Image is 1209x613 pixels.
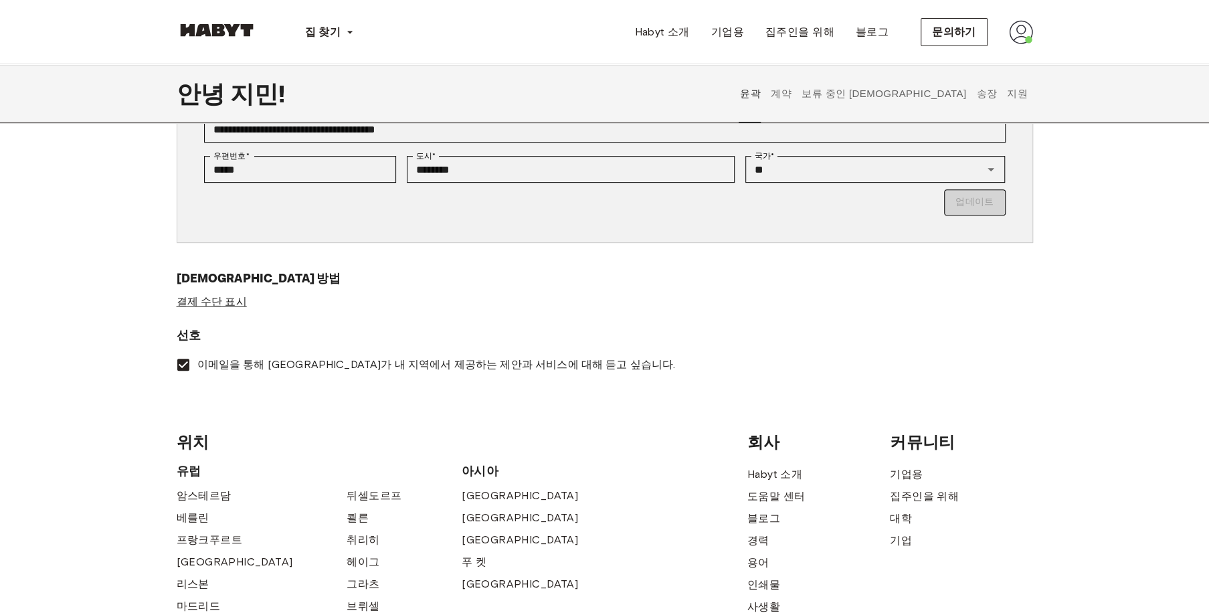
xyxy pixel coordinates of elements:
label: 국가 [755,150,775,162]
button: 집 찾기 [294,19,365,46]
span: 위치 [177,432,747,452]
a: 취리히 [347,532,379,548]
a: [GEOGRAPHIC_DATA] [462,488,578,504]
a: Habyt 소개 [747,466,802,483]
a: [GEOGRAPHIC_DATA] [177,554,293,570]
span: 지민! [230,80,285,108]
div: 사용자 프로필 탭 [735,64,1033,123]
button: 지원 [1006,64,1030,123]
span: 유럽 [177,463,462,479]
span: 아시아 [462,463,604,479]
a: 인쇄물 [747,577,780,593]
a: 푸 켓 [462,554,486,570]
a: 리스본 [177,576,209,592]
a: 집주인을 위해 [755,19,845,46]
label: 도시 [416,150,436,162]
a: [GEOGRAPHIC_DATA] [462,576,578,592]
button: 열다 [982,160,1000,179]
a: 암스테르담 [177,488,231,504]
a: Habyt 소개 [624,19,700,46]
span: Habyt 소개 [634,24,689,40]
a: 대학 [890,511,912,527]
a: 헤이그 [347,554,379,570]
a: 베를린 [177,510,209,526]
a: 기업용 [890,466,923,483]
a: 결제 수단 표시 [177,295,247,309]
h6: 선호 [177,327,1033,345]
a: 블로그 [747,511,780,527]
span: 문의하기 [932,24,976,40]
img: 하비트(Habyt) [177,23,257,37]
a: 프랑크푸르트 [177,532,242,548]
a: [GEOGRAPHIC_DATA] [462,510,578,526]
a: 경력 [747,533,769,549]
span: 기업용 [711,24,744,40]
label: 우편번호 [213,150,250,162]
img: 아바타 [1009,20,1033,44]
a: 블로그 [845,19,899,46]
span: 이메일을 통해 [GEOGRAPHIC_DATA]가 내 지역에서 제공하는 제안과 서비스에 대해 듣고 싶습니다. [197,357,676,372]
button: 계약 [769,64,794,123]
button: 윤곽 [739,64,763,123]
button: 문의하기 [921,18,988,46]
a: 집주인을 위해 [890,489,959,505]
font: 안녕 [177,79,225,108]
a: 기업 [890,533,912,549]
span: 집 찾기 [305,24,341,40]
a: 쾰른 [347,510,369,526]
h6: [DEMOGRAPHIC_DATA] 방법 [177,270,1033,288]
a: 뒤셀도르프 [347,488,401,504]
a: 도움말 센터 [747,489,805,505]
span: 블로그 [856,24,889,40]
a: 기업용 [701,19,755,46]
a: 용어 [747,555,769,571]
span: 커뮤니티 [890,432,1032,452]
span: 집주인을 위해 [765,24,834,40]
span: 회사 [747,432,890,452]
a: [GEOGRAPHIC_DATA] [462,532,578,548]
button: 보류 중인 [DEMOGRAPHIC_DATA] [800,64,967,123]
button: 송장 [975,64,999,123]
a: 그라츠 [347,576,379,592]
